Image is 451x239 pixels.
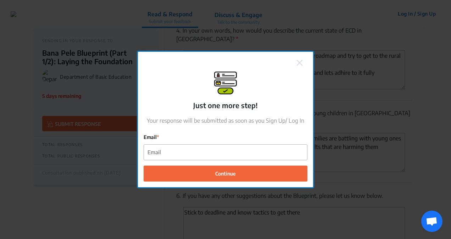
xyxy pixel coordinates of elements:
p: Just one more step! [193,100,258,111]
img: close.png [297,60,302,66]
span: Continue [215,170,236,177]
label: Email [144,133,307,141]
img: signup-modal.png [214,72,237,94]
p: Your response will be submitted as soon as you Sign Up/ Log In [147,116,304,125]
button: Continue [144,166,307,182]
div: Open chat [421,211,442,232]
input: Email [144,145,307,160]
